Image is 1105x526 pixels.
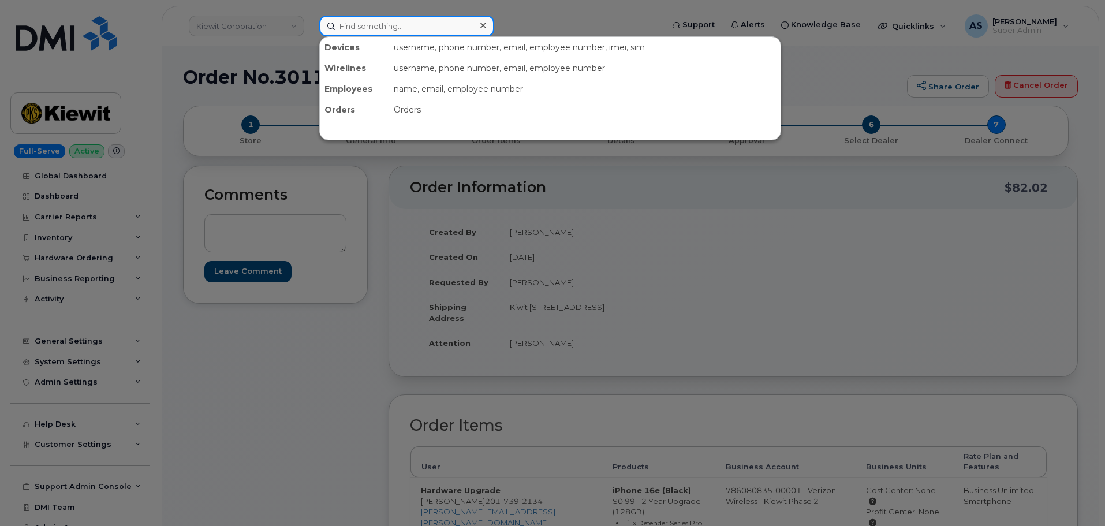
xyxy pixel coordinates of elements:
[320,79,389,99] div: Employees
[320,99,389,120] div: Orders
[389,37,781,58] div: username, phone number, email, employee number, imei, sim
[389,79,781,99] div: name, email, employee number
[1055,476,1096,517] iframe: Messenger Launcher
[320,58,389,79] div: Wirelines
[320,37,389,58] div: Devices
[389,58,781,79] div: username, phone number, email, employee number
[389,99,781,120] div: Orders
